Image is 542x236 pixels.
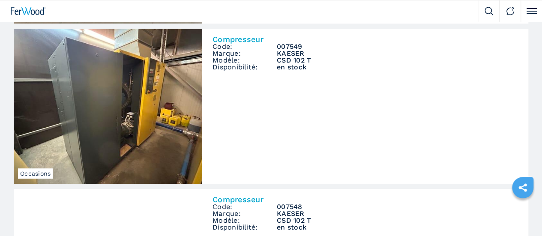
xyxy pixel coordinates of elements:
[506,197,536,230] iframe: Chat
[521,0,542,22] button: Click to toggle menu
[277,50,518,57] h3: KAESER
[213,224,277,231] span: Disponibilité:
[277,203,518,210] h3: 007548
[512,177,533,198] a: sharethis
[213,43,277,50] span: Code:
[213,36,518,43] h2: Compresseur
[485,7,493,15] img: Search
[213,50,277,57] span: Marque:
[18,168,53,179] span: Occasions
[277,217,518,224] h3: CSD 102 T
[277,210,518,217] h3: KAESER
[14,29,528,184] a: Compresseur KAESER CSD 102 TOccasionsCompresseurCode:007549Marque:KAESERModèle:CSD 102 TDisponibi...
[277,64,518,71] span: en stock
[213,64,277,71] span: Disponibilité:
[213,203,277,210] span: Code:
[213,210,277,217] span: Marque:
[213,196,518,203] h2: Compresseur
[277,224,518,231] span: en stock
[277,43,518,50] h3: 007549
[14,29,202,184] img: Compresseur KAESER CSD 102 T
[277,57,518,64] h3: CSD 102 T
[11,7,46,15] img: Ferwood
[213,57,277,64] span: Modèle:
[506,7,515,15] img: Contact us
[213,217,277,224] span: Modèle:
